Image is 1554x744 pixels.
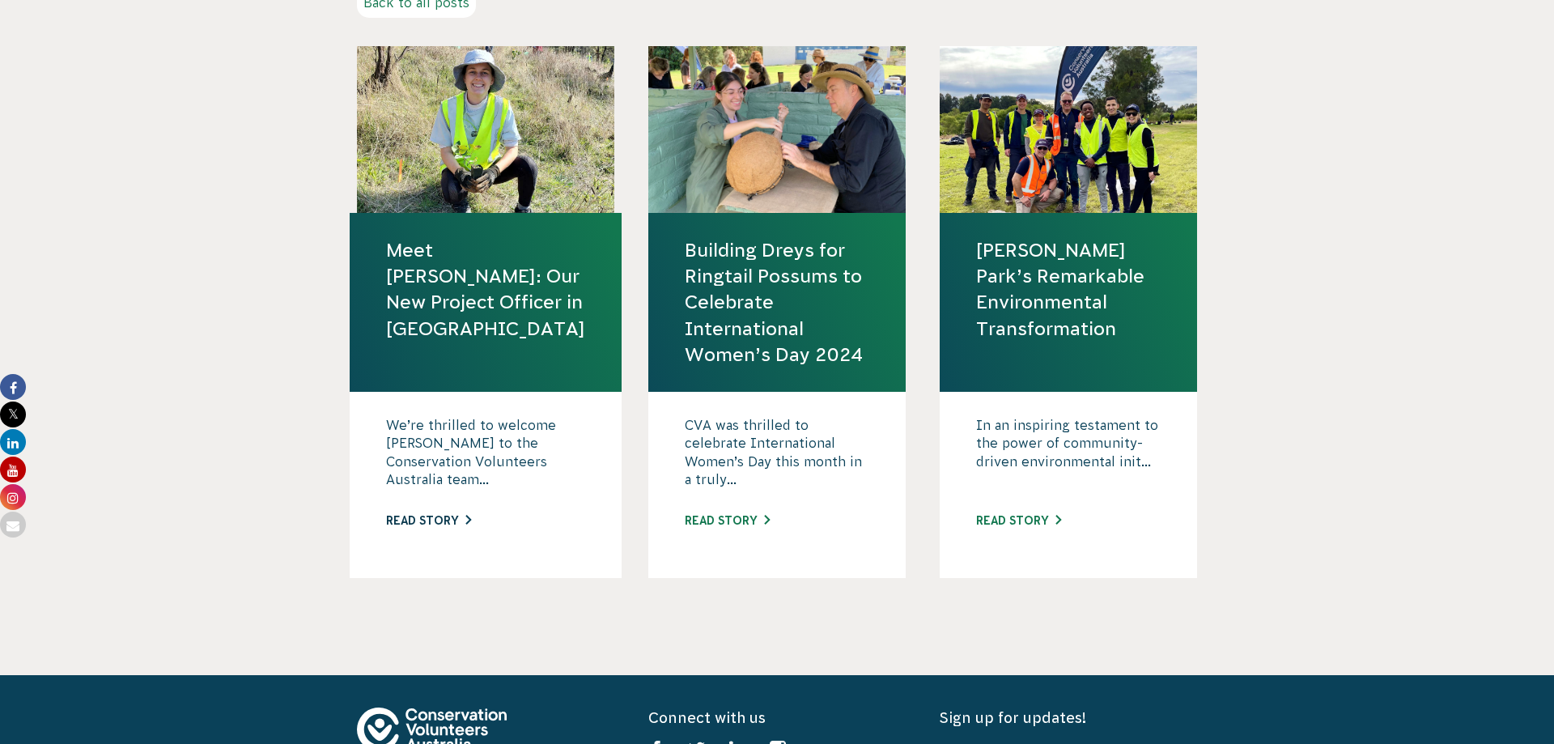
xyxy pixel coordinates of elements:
p: We’re thrilled to welcome [PERSON_NAME] to the Conservation Volunteers Australia team... [386,416,585,497]
p: In an inspiring testament to the power of community-driven environmental init... [976,416,1161,497]
a: Meet [PERSON_NAME]: Our New Project Officer in [GEOGRAPHIC_DATA] [386,237,585,342]
h5: Connect with us [648,708,906,728]
a: [PERSON_NAME] Park’s Remarkable Environmental Transformation [976,237,1161,342]
h5: Sign up for updates! [940,708,1197,728]
a: Building Dreys for Ringtail Possums to Celebrate International Women’s Day 2024 [685,237,869,368]
a: Read story [685,514,770,527]
p: CVA was thrilled to celebrate International Women’s Day this month in a truly... [685,416,869,497]
a: Read story [976,514,1061,527]
a: Read story [386,514,471,527]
